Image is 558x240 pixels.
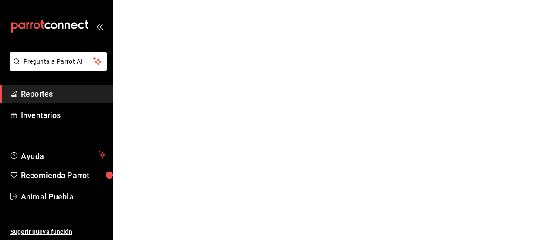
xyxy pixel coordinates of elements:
[21,149,95,160] span: Ayuda
[21,191,106,203] span: Animal Puebla
[96,23,103,30] button: open_drawer_menu
[21,109,106,121] span: Inventarios
[6,63,107,72] a: Pregunta a Parrot AI
[21,169,106,181] span: Recomienda Parrot
[10,227,106,237] span: Sugerir nueva función
[21,88,106,100] span: Reportes
[10,52,107,71] button: Pregunta a Parrot AI
[24,57,94,66] span: Pregunta a Parrot AI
